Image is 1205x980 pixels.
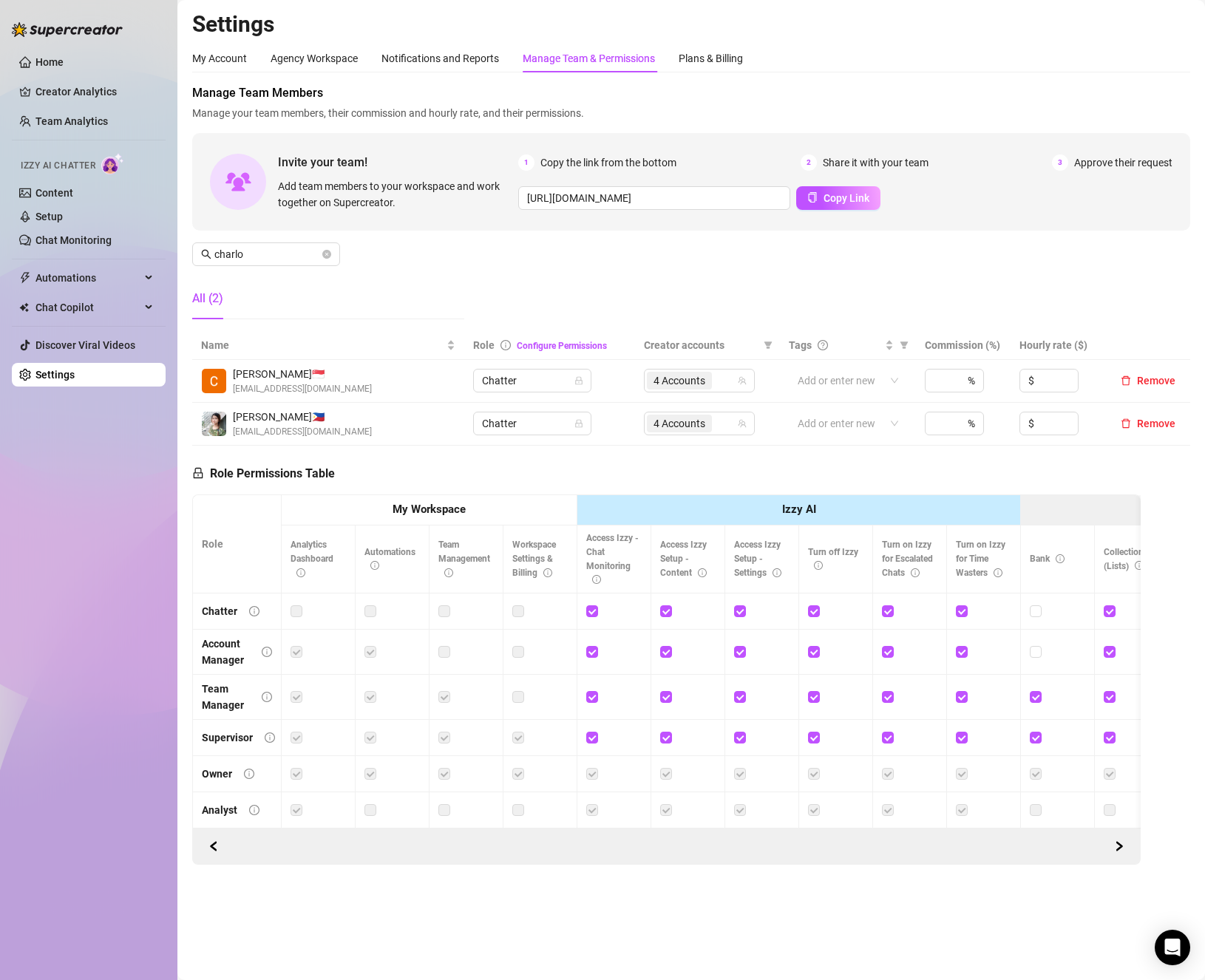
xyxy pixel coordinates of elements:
th: Name [192,331,464,360]
span: team [738,419,747,428]
div: Manage Team & Permissions [523,50,655,67]
a: Chat Monitoring [35,234,112,246]
a: Discover Viral Videos [35,339,135,351]
button: Scroll Backward [1107,834,1131,858]
span: lock [192,467,204,479]
span: info-circle [262,647,272,657]
span: info-circle [1135,561,1144,570]
th: Commission (%) [916,331,1011,360]
span: Analytics Dashboard [291,540,333,578]
span: Workspace Settings & Billing [512,540,556,578]
span: 4 Accounts [654,372,705,389]
span: Role [473,339,495,351]
span: info-circle [444,568,453,577]
div: Chatter [202,603,237,619]
span: info-circle [592,575,601,584]
span: 2 [801,154,817,171]
div: Owner [202,766,232,782]
span: Access Izzy Setup - Content [660,540,707,578]
span: question-circle [818,340,828,350]
span: info-circle [249,805,259,815]
span: 4 Accounts [647,415,712,432]
span: Team Management [438,540,490,578]
div: My Account [192,50,247,67]
span: info-circle [500,340,511,350]
span: right [1114,841,1124,851]
span: copy [807,192,818,203]
span: Turn on Izzy for Escalated Chats [882,540,933,578]
span: Chatter [482,412,583,435]
img: AI Chatter [101,153,124,174]
a: Setup [35,211,63,222]
span: Name [201,337,444,353]
span: [EMAIL_ADDRESS][DOMAIN_NAME] [233,382,372,396]
span: Access Izzy Setup - Settings [734,540,781,578]
span: Chatter [482,370,583,392]
button: Scroll Forward [202,834,225,858]
span: search [201,249,211,259]
span: info-circle [698,568,707,577]
button: close-circle [322,250,331,259]
h2: Settings [192,10,1190,38]
div: Analyst [202,802,237,818]
div: All (2) [192,290,223,307]
span: Collections (Lists) [1104,547,1148,571]
span: 3 [1052,154,1068,171]
span: 1 [518,154,534,171]
span: [EMAIL_ADDRESS][DOMAIN_NAME] [233,425,372,439]
button: Copy Link [796,186,880,210]
span: Invite your team! [278,153,518,171]
span: info-circle [296,568,305,577]
span: info-circle [1056,554,1065,563]
div: Open Intercom Messenger [1155,930,1190,965]
strong: My Workspace [393,503,466,516]
span: info-circle [773,568,781,577]
span: Tags [789,337,812,353]
span: info-circle [911,568,920,577]
span: info-circle [994,568,1002,577]
span: thunderbolt [19,272,31,284]
th: Role [193,495,282,593]
h5: Role Permissions Table [192,465,335,483]
span: filter [764,341,773,350]
span: left [208,841,219,851]
span: Bank [1030,554,1065,564]
span: info-circle [265,732,275,743]
span: 4 Accounts [654,415,705,432]
div: Notifications and Reports [381,50,499,67]
span: Approve their request [1074,154,1172,171]
span: Manage Team Members [192,84,1190,102]
input: Search members [214,246,319,262]
span: Copy Link [824,192,869,204]
span: delete [1121,375,1131,386]
span: Access Izzy - Chat Monitoring [586,533,639,585]
a: Team Analytics [35,115,108,127]
a: Content [35,187,73,199]
div: Plans & Billing [679,50,743,67]
span: Creator accounts [644,337,758,353]
div: Account Manager [202,636,250,668]
span: filter [761,334,775,356]
span: info-circle [262,692,272,702]
span: delete [1121,418,1131,429]
span: [PERSON_NAME] 🇸🇬 [233,366,372,382]
span: Share it with your team [823,154,929,171]
a: Configure Permissions [517,341,607,351]
img: Charlotte Acogido [202,369,226,393]
button: Remove [1115,372,1181,389]
span: info-circle [370,561,379,570]
a: Creator Analytics [35,80,154,103]
span: Izzy AI Chatter [21,159,95,173]
span: lock [574,376,583,385]
span: Copy the link from the bottom [540,154,676,171]
button: Remove [1115,415,1181,432]
span: [PERSON_NAME] 🇵🇭 [233,409,372,425]
span: Automations [35,266,140,290]
span: info-circle [244,769,254,779]
span: info-circle [543,568,552,577]
span: 4 Accounts [647,372,712,389]
span: filter [900,341,909,350]
img: Chat Copilot [19,302,29,313]
span: info-circle [814,561,823,570]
